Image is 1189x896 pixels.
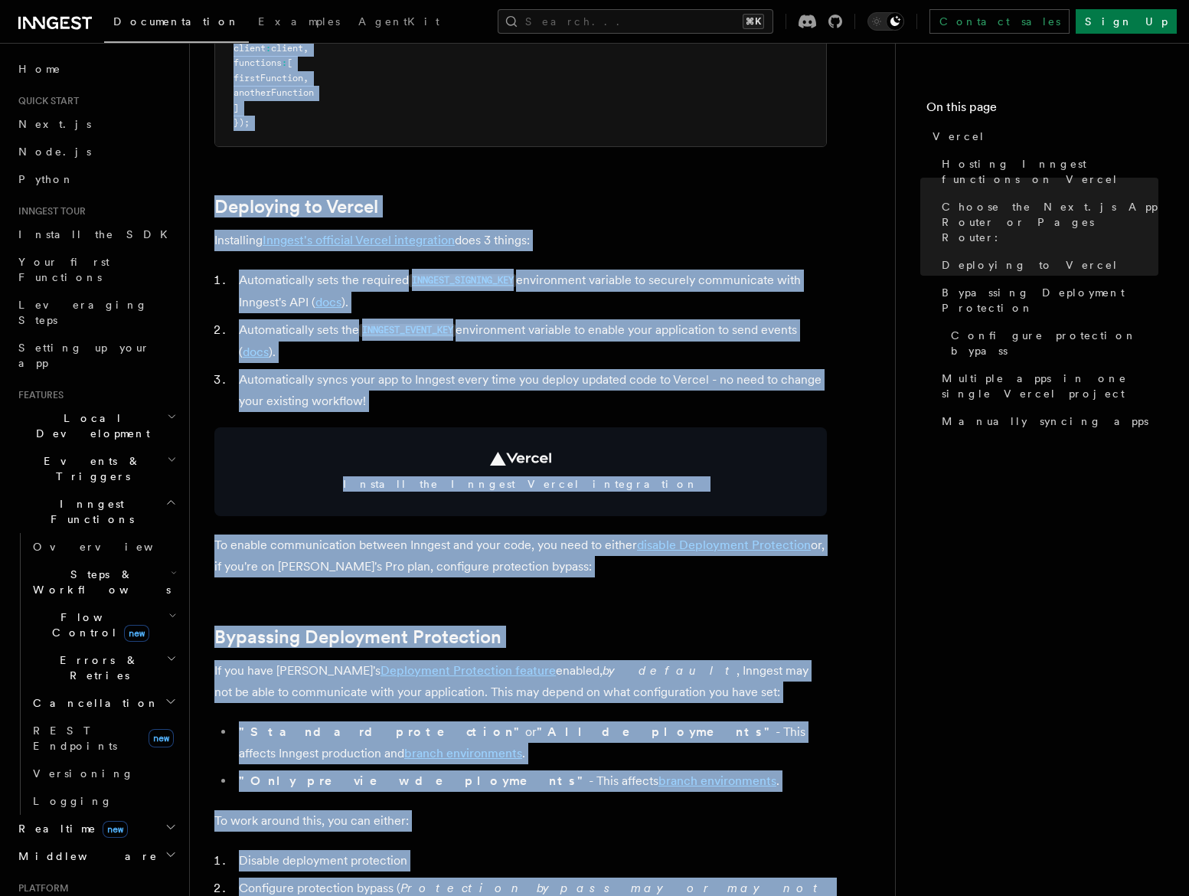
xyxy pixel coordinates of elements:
p: Installing does 3 things: [214,230,827,251]
button: Realtimenew [12,815,180,842]
span: Leveraging Steps [18,299,148,326]
a: Python [12,165,180,193]
a: Leveraging Steps [12,291,180,334]
span: Flow Control [27,610,168,640]
span: Steps & Workflows [27,567,171,597]
span: Errors & Retries [27,652,166,683]
a: Deploying to Vercel [214,196,378,217]
span: Features [12,389,64,401]
a: Multiple apps in one single Vercel project [936,365,1158,407]
h4: On this page [926,98,1158,123]
p: If you have [PERSON_NAME]'s enabled, , Inngest may not be able to communicate with your applicati... [214,660,827,703]
li: - This affects . [234,770,827,792]
a: Inngest's official Vercel integration [263,233,455,247]
a: REST Endpointsnew [27,717,180,760]
span: Local Development [12,410,167,441]
span: Quick start [12,95,79,107]
a: branch environments [658,773,776,788]
a: Node.js [12,138,180,165]
span: Multiple apps in one single Vercel project [942,371,1158,401]
a: branch environments [404,746,522,760]
span: Manually syncing apps [942,414,1148,429]
a: Versioning [27,760,180,787]
strong: "Standard protection" [239,724,525,739]
a: Next.js [12,110,180,138]
span: [ [287,57,292,68]
a: INNGEST_SIGNING_KEY [409,273,516,287]
span: Platform [12,882,69,894]
span: Inngest tour [12,205,86,217]
span: Logging [33,795,113,807]
span: firstFunction [234,73,303,83]
span: new [149,729,174,747]
span: Inngest Functions [12,496,165,527]
a: INNGEST_EVENT_KEY [359,322,456,337]
strong: "Only preview deployments" [239,773,589,788]
span: Overview [33,541,191,553]
a: disable Deployment Protection [637,538,811,552]
span: Events & Triggers [12,453,167,484]
a: Sign Up [1076,9,1177,34]
button: Errors & Retries [27,646,180,689]
li: or - This affects Inngest production and . [234,721,827,764]
a: Hosting Inngest functions on Vercel [936,150,1158,193]
li: Automatically sets the required environment variable to securely communicate with Inngest's API ( ). [234,270,827,313]
button: Inngest Functions [12,490,180,533]
button: Toggle dark mode [867,12,904,31]
span: Cancellation [27,695,159,711]
span: Install the SDK [18,228,177,240]
a: Manually syncing apps [936,407,1158,435]
span: Hosting Inngest functions on Vercel [942,156,1158,187]
li: Automatically syncs your app to Inngest every time you deploy updated code to Vercel - no need to... [234,369,827,412]
span: : [266,43,271,54]
a: Your first Functions [12,248,180,291]
button: Steps & Workflows [27,561,180,603]
span: REST Endpoints [33,724,117,752]
button: Flow Controlnew [27,603,180,646]
span: , [303,43,309,54]
span: Documentation [113,15,240,28]
button: Middleware [12,842,180,870]
span: Examples [258,15,340,28]
span: Configure protection bypass [951,328,1158,358]
kbd: ⌘K [743,14,764,29]
code: INNGEST_SIGNING_KEY [409,274,516,287]
span: Vercel [933,129,985,144]
button: Cancellation [27,689,180,717]
a: Install the SDK [12,221,180,248]
li: Disable deployment protection [234,850,827,871]
a: Logging [27,787,180,815]
span: Realtime [12,821,128,836]
a: docs [315,295,341,309]
span: Setting up your app [18,342,150,369]
a: Overview [27,533,180,561]
span: ] [234,103,239,113]
a: Deployment Protection feature [381,663,556,678]
a: Bypassing Deployment Protection [936,279,1158,322]
span: AgentKit [358,15,439,28]
a: Vercel [926,123,1158,150]
a: Install the Inngest Vercel integration [214,427,827,516]
a: Deploying to Vercel [936,251,1158,279]
strong: "All deployments" [537,724,776,739]
span: new [124,625,149,642]
a: Bypassing Deployment Protection [214,626,501,648]
button: Local Development [12,404,180,447]
em: by default [603,663,737,678]
span: }); [234,117,250,128]
a: Setting up your app [12,334,180,377]
span: Install the Inngest Vercel integration [233,476,808,492]
span: Home [18,61,61,77]
span: Python [18,173,74,185]
span: Node.js [18,146,91,158]
span: Choose the Next.js App Router or Pages Router: [942,199,1158,245]
a: Configure protection bypass [945,322,1158,365]
span: client [234,43,266,54]
a: docs [243,345,269,359]
span: Deploying to Vercel [942,257,1119,273]
a: Examples [249,5,349,41]
li: Automatically sets the environment variable to enable your application to send events ( ). [234,319,827,363]
a: Home [12,55,180,83]
span: functions [234,57,282,68]
span: client [271,43,303,54]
